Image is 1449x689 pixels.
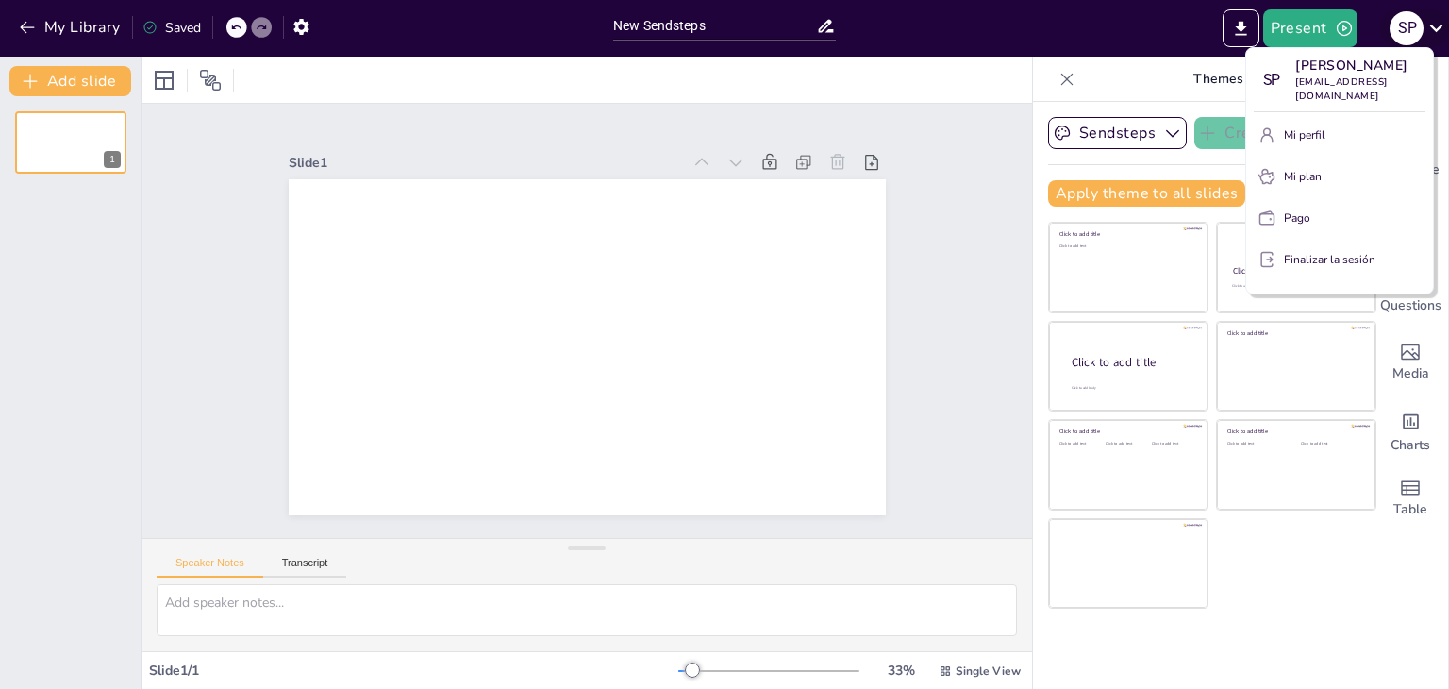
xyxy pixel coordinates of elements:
button: Mi perfil [1254,120,1425,150]
button: Finalizar la sesión [1254,244,1425,275]
button: Pago [1254,203,1425,233]
font: SP [1263,71,1278,89]
font: Mi plan [1284,169,1322,184]
font: [EMAIL_ADDRESS][DOMAIN_NAME] [1295,76,1388,103]
button: Mi plan [1254,161,1425,192]
font: [PERSON_NAME] [1295,57,1408,75]
font: Pago [1284,210,1310,226]
font: Finalizar la sesión [1284,252,1375,267]
font: Mi perfil [1284,127,1325,143]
